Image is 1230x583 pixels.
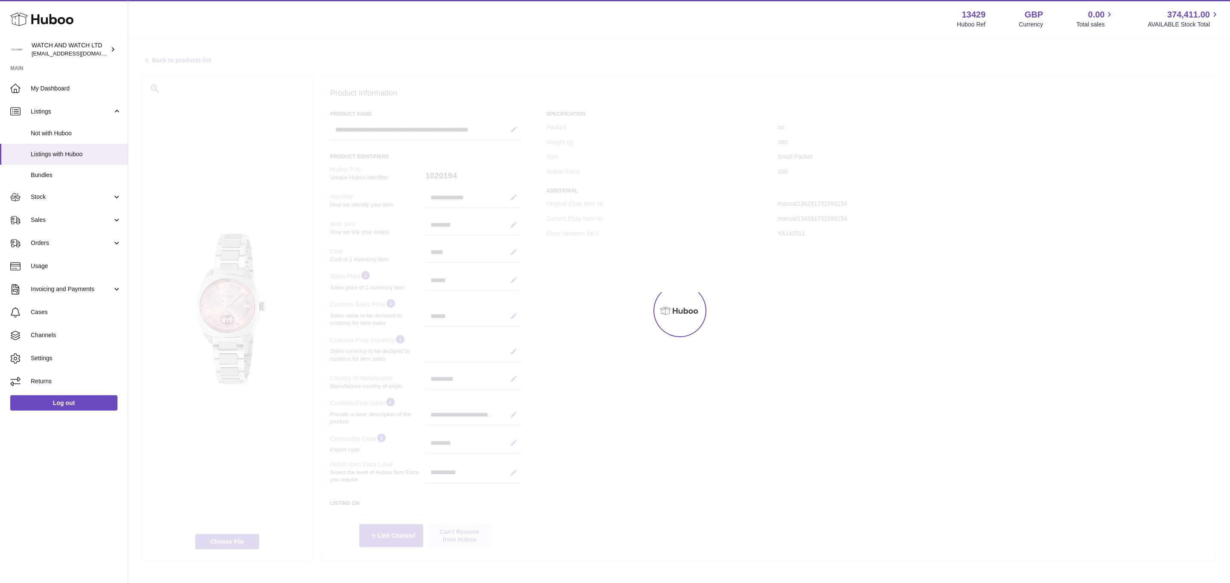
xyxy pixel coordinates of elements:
span: [EMAIL_ADDRESS][DOMAIN_NAME] [32,50,126,57]
span: Listings with Huboo [31,150,121,158]
span: Settings [31,354,121,362]
strong: 13429 [962,9,986,20]
span: Sales [31,216,112,224]
a: Log out [10,395,117,411]
a: 0.00 Total sales [1076,9,1114,29]
span: Returns [31,377,121,385]
span: Stock [31,193,112,201]
span: AVAILABLE Stock Total [1148,20,1220,29]
span: Orders [31,239,112,247]
span: Cases [31,308,121,316]
span: My Dashboard [31,85,121,93]
span: Total sales [1076,20,1114,29]
span: Not with Huboo [31,129,121,137]
div: Huboo Ref [957,20,986,29]
span: Usage [31,262,121,270]
span: Invoicing and Payments [31,285,112,293]
a: 374,411.00 AVAILABLE Stock Total [1148,9,1220,29]
strong: GBP [1025,9,1043,20]
div: WATCH AND WATCH LTD [32,41,108,58]
span: 374,411.00 [1167,9,1210,20]
span: Channels [31,331,121,339]
div: Currency [1019,20,1043,29]
span: Listings [31,108,112,116]
span: Bundles [31,171,121,179]
span: 0.00 [1088,9,1105,20]
img: internalAdmin-13429@internal.huboo.com [10,43,23,56]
